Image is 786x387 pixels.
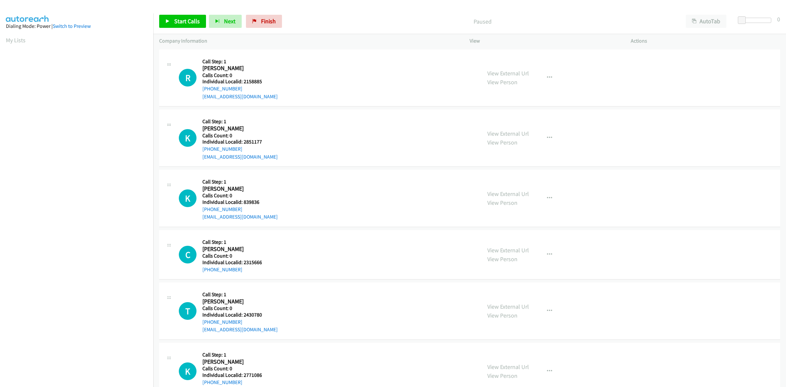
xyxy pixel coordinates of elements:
a: [PHONE_NUMBER] [202,379,242,385]
h5: Individual Localid: 2315666 [202,259,262,266]
h5: Call Step: 1 [202,179,278,185]
h5: Calls Count: 0 [202,253,262,259]
a: [EMAIL_ADDRESS][DOMAIN_NAME] [202,214,278,220]
a: [EMAIL_ADDRESS][DOMAIN_NAME] [202,154,278,160]
a: View External Url [487,190,529,198]
a: [PHONE_NUMBER] [202,146,242,152]
a: View Person [487,199,517,206]
a: View External Url [487,130,529,137]
div: Dialing Mode: Power | [6,22,147,30]
a: View External Url [487,363,529,371]
h2: [PERSON_NAME] [202,125,261,132]
div: 0 [777,15,780,24]
button: Next [209,15,242,28]
a: View External Url [487,246,529,254]
h5: Calls Count: 0 [202,72,278,79]
span: Finish [261,17,276,25]
h5: Call Step: 1 [202,58,278,65]
span: Start Calls [174,17,200,25]
h1: T [179,302,196,320]
a: [EMAIL_ADDRESS][DOMAIN_NAME] [202,93,278,100]
h2: [PERSON_NAME] [202,245,261,253]
a: View Person [487,139,517,146]
div: The call is yet to be attempted [179,189,196,207]
a: [PHONE_NUMBER] [202,86,242,92]
p: Actions [631,37,780,45]
a: View Person [487,372,517,379]
h5: Individual Localid: 2430780 [202,312,278,318]
a: View External Url [487,303,529,310]
h2: [PERSON_NAME] [202,298,261,305]
p: View [470,37,619,45]
a: [EMAIL_ADDRESS][DOMAIN_NAME] [202,326,278,333]
div: The call is yet to be attempted [179,246,196,263]
iframe: Dialpad [6,50,153,362]
div: Delay between calls (in seconds) [741,18,771,23]
h2: [PERSON_NAME] [202,358,261,366]
div: The call is yet to be attempted [179,302,196,320]
h5: Individual Localid: 839836 [202,199,278,205]
a: [PHONE_NUMBER] [202,266,242,273]
h5: Call Step: 1 [202,291,278,298]
h5: Calls Count: 0 [202,192,278,199]
h5: Individual Localid: 2158885 [202,78,278,85]
a: [PHONE_NUMBER] [202,319,242,325]
h5: Calls Count: 0 [202,305,278,312]
h1: K [179,362,196,380]
a: View Person [487,255,517,263]
div: The call is yet to be attempted [179,129,196,147]
div: The call is yet to be attempted [179,362,196,380]
h1: K [179,189,196,207]
h5: Calls Count: 0 [202,132,278,139]
h5: Call Step: 1 [202,239,262,245]
h1: K [179,129,196,147]
div: The call is yet to be attempted [179,69,196,87]
a: My Lists [6,36,26,44]
a: [PHONE_NUMBER] [202,206,242,212]
h2: [PERSON_NAME] [202,185,261,193]
button: AutoTab [686,15,726,28]
h1: R [179,69,196,87]
a: View External Url [487,69,529,77]
a: View Person [487,312,517,319]
a: Switch to Preview [53,23,91,29]
a: View Person [487,78,517,86]
a: Finish [246,15,282,28]
h5: Individual Localid: 2851177 [202,139,278,145]
h5: Call Step: 1 [202,118,278,125]
p: Paused [291,17,674,26]
h5: Calls Count: 0 [202,365,314,372]
span: Next [224,17,235,25]
h1: C [179,246,196,263]
h5: Individual Localid: 2771086 [202,372,314,378]
h2: [PERSON_NAME] [202,65,261,72]
p: Company Information [159,37,458,45]
h5: Call Step: 1 [202,352,314,358]
a: Start Calls [159,15,206,28]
